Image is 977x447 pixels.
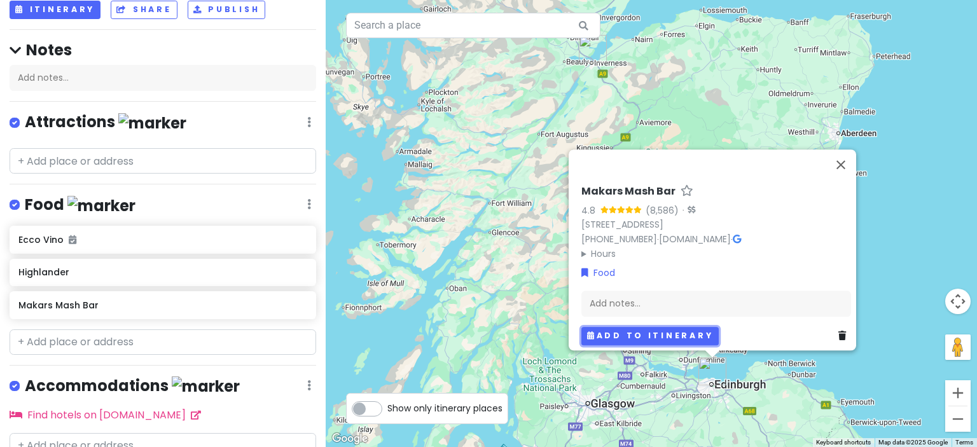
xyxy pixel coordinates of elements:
h4: Attractions [25,112,186,133]
summary: Hours [581,247,851,261]
img: marker [118,113,186,133]
div: Add notes... [581,290,851,317]
button: Zoom in [945,380,971,406]
button: Share [111,1,177,19]
div: 4.8 [581,203,600,217]
input: + Add place or address [10,329,316,355]
i: Google Maps [733,235,741,244]
input: + Add place or address [10,148,316,174]
h4: Food [25,195,135,216]
a: Terms (opens in new tab) [955,439,973,446]
a: Find hotels on [DOMAIN_NAME] [10,408,201,422]
button: Publish [188,1,266,19]
div: (8,586) [646,203,679,217]
a: Delete place [838,329,851,343]
div: Add notes... [10,65,316,92]
div: · [679,205,695,217]
div: Makars Mash Bar [693,352,731,390]
span: Map data ©2025 Google [878,439,948,446]
img: marker [172,376,240,396]
a: Open this area in Google Maps (opens a new window) [329,430,371,447]
i: Added to itinerary [69,235,76,244]
h6: Makars Mash Bar [581,185,676,198]
a: [PHONE_NUMBER] [581,233,657,245]
button: Add to itinerary [581,327,719,345]
button: Zoom out [945,406,971,432]
button: Close [826,149,856,180]
img: marker [67,196,135,216]
h4: Accommodations [25,376,240,397]
h4: Notes [10,40,316,60]
div: Highlander [574,30,612,68]
button: Drag Pegman onto the map to open Street View [945,334,971,360]
button: Itinerary [10,1,100,19]
span: Show only itinerary places [387,401,502,415]
a: [STREET_ADDRESS] [581,218,663,231]
a: [DOMAIN_NAME] [659,233,731,245]
input: Search a place [346,13,600,38]
button: Keyboard shortcuts [816,438,871,447]
img: Google [329,430,371,447]
h6: Ecco Vino [18,234,307,245]
a: Food [581,266,615,280]
h6: Makars Mash Bar [18,299,307,311]
button: Map camera controls [945,289,971,314]
a: Star place [681,185,693,198]
div: · · [581,185,851,261]
h6: Highlander [18,266,307,278]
